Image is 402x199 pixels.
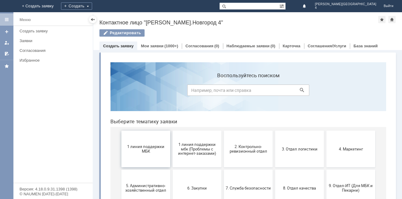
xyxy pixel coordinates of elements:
[17,46,92,55] a: Согласования
[141,44,163,48] a: Мои заявки
[16,73,65,110] button: 1 линия поддержки МБК
[223,89,268,94] span: 4. Маркетинг
[103,44,134,48] a: Создать заявку
[2,27,12,37] a: Создать заявку
[67,151,116,188] button: Отдел ИТ (1С)
[20,58,82,63] div: Избранное
[227,44,270,48] a: Наблюдаемые заявки
[118,151,167,188] button: Отдел-ИТ (Битрикс24 и CRM)
[223,126,268,135] span: 9. Отдел-ИТ (Для МБК и Пекарни)
[223,167,268,172] span: Финансовый отдел
[171,89,217,94] span: 3. Отдел логистики
[388,16,396,23] div: Сделать домашней страницей
[67,73,116,110] button: 1 линия поддержки мбк (Проблемы с интернет-заказами)
[16,151,65,188] button: Бухгалтерия (для мбк)
[354,44,378,48] a: База знаний
[61,2,92,10] div: Создать
[120,87,165,96] span: 2. Контрольно-ревизионный отдел
[170,112,218,149] button: 8. Отдел качества
[99,20,378,26] div: Контактное лицо "[PERSON_NAME].Новгород 4"
[283,44,300,48] a: Карточка
[308,44,346,48] a: Соглашения/Услуги
[164,44,178,48] div: (1000+)
[20,48,89,53] div: Согласования
[82,27,204,38] input: Например, почта или справка
[271,44,275,48] div: (0)
[214,44,219,48] div: (0)
[221,73,270,110] button: 4. Маркетинг
[120,165,165,174] span: Отдел-ИТ (Битрикс24 и CRM)
[378,16,386,23] div: Добавить в избранное
[171,128,217,133] span: 8. Отдел качества
[20,29,89,33] div: Создать заявку
[2,38,12,48] a: Мои заявки
[82,15,204,21] label: Воспользуйтесь поиском
[185,44,214,48] a: Согласования
[16,112,65,149] button: 5. Административно-хозяйственный отдел
[118,112,167,149] button: 7. Служба безопасности
[89,16,96,23] div: Скрыть меню
[20,187,87,191] div: Версия: 4.18.0.9.31.1398 (1398)
[69,85,114,98] span: 1 линия поддержки мбк (Проблемы с интернет-заказами)
[18,167,63,172] span: Бухгалтерия (для мбк)
[18,126,63,135] span: 5. Административно-хозяйственный отдел
[315,6,376,10] span: 4
[221,151,270,188] button: Финансовый отдел
[118,73,167,110] button: 2. Контрольно-ревизионный отдел
[5,61,281,67] header: Выберите тематику заявки
[171,167,217,172] span: Отдел-ИТ (Офис)
[315,2,376,6] span: [PERSON_NAME][GEOGRAPHIC_DATA]
[20,192,87,196] div: © NAUMEN [DATE]-[DATE]
[170,73,218,110] button: 3. Отдел логистики
[17,26,92,36] a: Создать заявку
[2,49,12,59] a: Мои согласования
[20,16,31,24] div: Меню
[67,112,116,149] button: 6. Закупки
[221,112,270,149] button: 9. Отдел-ИТ (Для МБК и Пекарни)
[279,3,285,9] span: Расширенный поиск
[17,36,92,45] a: Заявки
[69,128,114,133] span: 6. Закупки
[120,128,165,133] span: 7. Служба безопасности
[170,151,218,188] button: Отдел-ИТ (Офис)
[20,38,89,43] div: Заявки
[18,87,63,96] span: 1 линия поддержки МБК
[69,167,114,172] span: Отдел ИТ (1С)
